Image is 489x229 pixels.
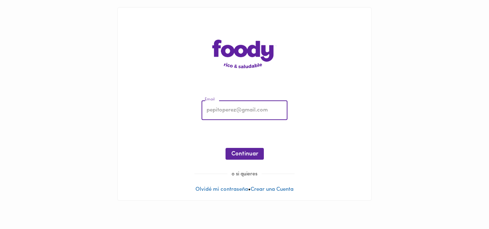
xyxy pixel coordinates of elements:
[251,187,294,192] a: Crear una Cuenta
[212,40,277,68] img: logo-main-page.png
[118,8,371,200] div: •
[202,101,287,120] input: pepitoperez@gmail.com
[447,188,482,222] iframe: Messagebird Livechat Widget
[195,187,248,192] a: Olvidé mi contraseña
[226,148,264,160] button: Continuar
[231,151,258,158] span: Continuar
[227,171,262,177] span: o si quieres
